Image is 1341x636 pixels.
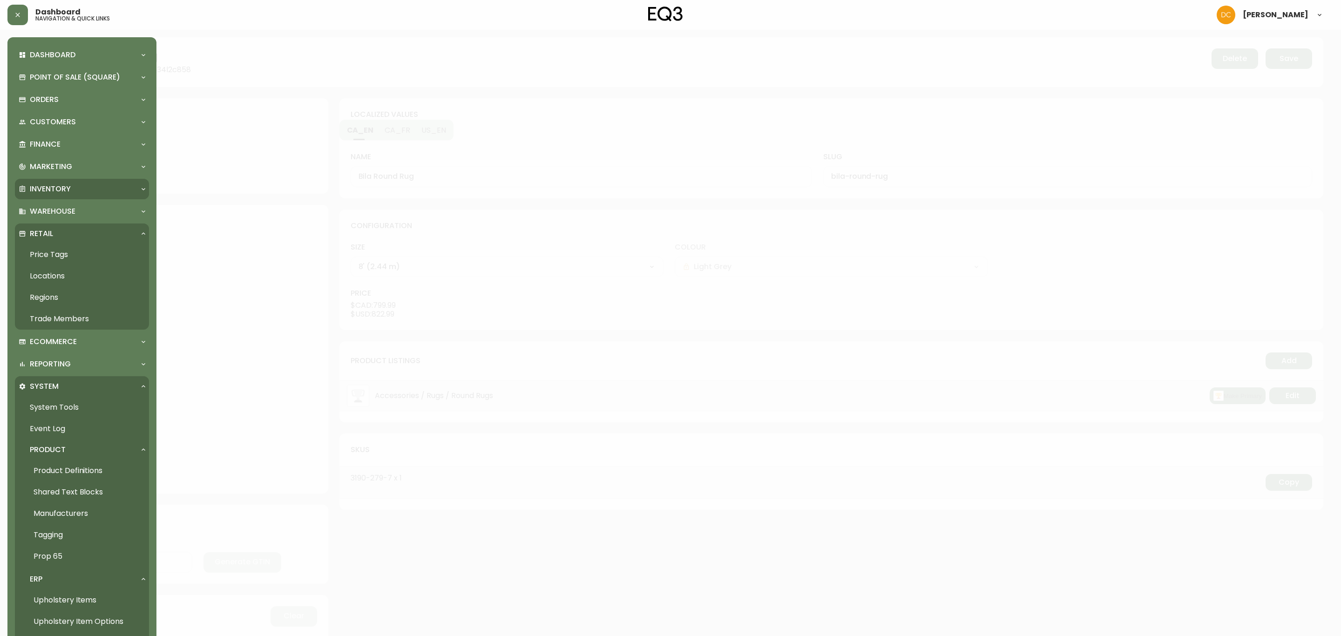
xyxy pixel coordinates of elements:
[15,524,149,546] a: Tagging
[35,16,110,21] h5: navigation & quick links
[30,139,61,149] p: Finance
[30,229,53,239] p: Retail
[30,359,71,369] p: Reporting
[1243,11,1308,19] span: [PERSON_NAME]
[30,381,59,392] p: System
[30,50,75,60] p: Dashboard
[15,332,149,352] div: Ecommerce
[15,354,149,374] div: Reporting
[15,569,149,589] div: ERP
[15,265,149,287] a: Locations
[30,206,75,217] p: Warehouse
[15,112,149,132] div: Customers
[15,244,149,265] a: Price Tags
[15,460,149,481] a: Product Definitions
[15,376,149,397] div: System
[1217,6,1235,24] img: 7eb451d6983258353faa3212700b340b
[35,8,81,16] span: Dashboard
[15,308,149,330] a: Trade Members
[30,445,66,455] p: Product
[648,7,683,21] img: logo
[15,134,149,155] div: Finance
[15,156,149,177] div: Marketing
[15,589,149,611] a: Upholstery Items
[15,45,149,65] div: Dashboard
[30,184,71,194] p: Inventory
[15,611,149,632] a: Upholstery Item Options
[30,95,59,105] p: Orders
[30,117,76,127] p: Customers
[15,89,149,110] div: Orders
[15,223,149,244] div: Retail
[15,67,149,88] div: Point of Sale (Square)
[30,72,120,82] p: Point of Sale (Square)
[15,201,149,222] div: Warehouse
[30,574,42,584] p: ERP
[15,546,149,567] a: Prop 65
[15,418,149,440] a: Event Log
[15,287,149,308] a: Regions
[30,162,72,172] p: Marketing
[15,179,149,199] div: Inventory
[15,503,149,524] a: Manufacturers
[15,397,149,418] a: System Tools
[15,481,149,503] a: Shared Text Blocks
[30,337,77,347] p: Ecommerce
[15,440,149,460] div: Product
